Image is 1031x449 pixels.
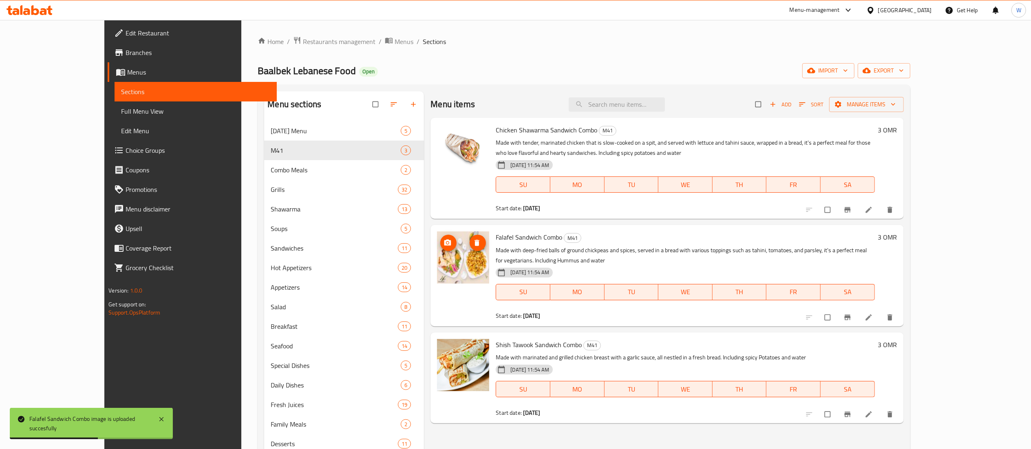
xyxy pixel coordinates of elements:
[499,383,547,395] span: SU
[564,233,581,243] span: M41
[564,233,581,243] div: M41
[766,381,821,397] button: FR
[523,310,540,321] b: [DATE]
[126,263,270,273] span: Grocery Checklist
[126,243,270,253] span: Coverage Report
[271,263,398,273] span: Hot Appetizers
[802,63,854,78] button: import
[496,352,874,363] p: Made with marinated and grilled chicken breast with a garlic sauce, all nestled in a fresh bread....
[264,395,424,414] div: Fresh Juices19
[820,310,837,325] span: Select to update
[271,126,401,136] div: Ramadan Menu
[108,141,276,160] a: Choice Groups
[271,243,398,253] div: Sandwiches
[794,98,829,111] span: Sort items
[121,106,270,116] span: Full Menu View
[839,201,858,219] button: Branch-specific-item
[496,138,874,158] p: Made with tender, marinated chicken that is slow-cooked on a spit, and served with lettuce and ta...
[271,321,398,331] div: Breakfast
[108,160,276,180] a: Coupons
[398,342,411,350] span: 14
[496,245,874,266] p: Made with deep-fried balls of ground chickpeas and spices, served in a bread with various topping...
[820,202,837,218] span: Select to update
[271,282,398,292] span: Appetizers
[878,231,897,243] h6: 3 OMR
[271,204,398,214] span: Shawarma
[662,179,709,191] span: WE
[108,62,276,82] a: Menus
[398,264,411,272] span: 20
[271,380,401,390] div: Daily Dishes
[271,126,401,136] span: [DATE] Menu
[264,375,424,395] div: Daily Dishes6
[303,37,375,46] span: Restaurants management
[401,361,411,370] div: items
[271,419,401,429] span: Family Meals
[569,97,665,112] input: search
[836,99,897,110] span: Manage items
[271,439,398,449] span: Desserts
[379,37,382,46] li: /
[799,100,824,109] span: Sort
[839,405,858,423] button: Branch-specific-item
[864,66,904,76] span: export
[404,95,424,113] button: Add section
[716,179,764,191] span: TH
[264,141,424,160] div: M413
[130,285,143,296] span: 1.0.0
[108,43,276,62] a: Branches
[401,380,411,390] div: items
[126,28,270,38] span: Edit Restaurant
[599,126,616,135] span: M41
[878,124,897,136] h6: 3 OMR
[550,284,605,300] button: MO
[121,126,270,136] span: Edit Menu
[821,381,875,397] button: SA
[401,166,411,174] span: 2
[264,277,424,297] div: Appetizers14
[401,126,411,136] div: items
[401,225,411,233] span: 5
[401,127,411,135] span: 5
[496,339,582,351] span: Shish Tawook Sandwich Combo
[398,440,411,448] span: 11
[496,176,550,193] button: SU
[398,323,411,330] span: 11
[554,286,601,298] span: MO
[359,68,378,75] span: Open
[271,302,401,312] div: Salad
[293,36,375,47] a: Restaurants management
[264,199,424,219] div: Shawarma13
[523,203,540,213] b: [DATE]
[820,407,837,422] span: Select to update
[271,341,398,351] span: Seafood
[605,176,659,193] button: TU
[437,231,489,284] img: Falafel Sandwich Combo
[115,101,276,121] a: Full Menu View
[496,407,522,418] span: Start date:
[507,269,552,276] span: [DATE] 11:54 AM
[264,414,424,434] div: Family Meals2
[658,381,713,397] button: WE
[824,286,872,298] span: SA
[499,179,547,191] span: SU
[550,176,605,193] button: MO
[797,98,826,111] button: Sort
[496,231,562,243] span: Falafel Sandwich Combo
[398,439,411,449] div: items
[865,206,874,214] a: Edit menu item
[440,235,457,251] button: upload picture
[267,98,321,110] h2: Menu sections
[401,224,411,233] div: items
[398,321,411,331] div: items
[878,6,932,15] div: [GEOGRAPHIC_DATA]
[126,165,270,175] span: Coupons
[368,97,385,112] span: Select all sections
[398,204,411,214] div: items
[264,160,424,180] div: Combo Meals2
[108,180,276,199] a: Promotions
[29,414,150,433] div: Falafel Sandwich Combo image is uploaded succesfully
